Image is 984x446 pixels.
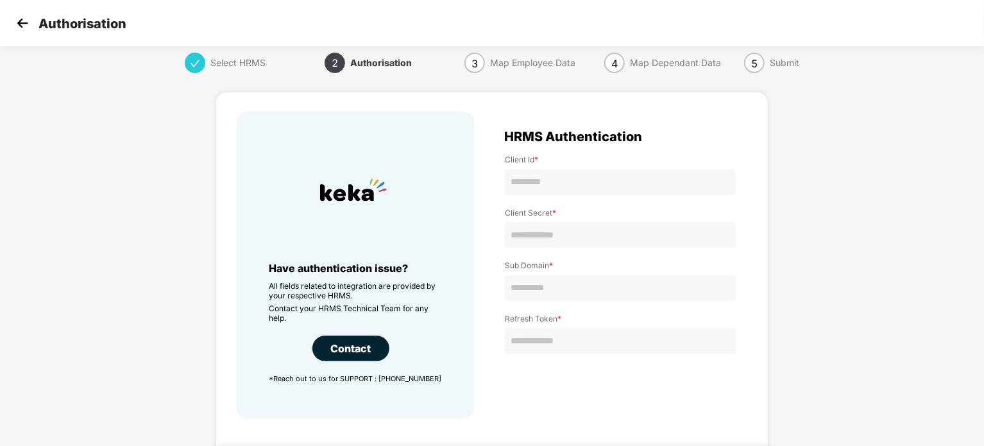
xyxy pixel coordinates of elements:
[190,58,200,69] span: check
[332,56,338,69] span: 2
[611,57,618,70] span: 4
[505,314,736,323] label: Refresh Token
[505,208,736,218] label: Client Secret
[38,16,126,31] p: Authorisation
[312,336,389,361] div: Contact
[350,53,412,73] div: Authorisation
[504,132,642,142] span: HRMS Authentication
[269,262,408,275] span: Have authentication issue?
[505,261,736,270] label: Sub Domain
[490,53,575,73] div: Map Employee Data
[13,13,32,33] img: svg+xml;base64,PHN2ZyB4bWxucz0iaHR0cDovL3d3dy53My5vcmcvMjAwMC9zdmciIHdpZHRoPSIzMCIgaGVpZ2h0PSIzMC...
[307,144,400,236] img: HRMS Company Icon
[770,53,799,73] div: Submit
[269,281,442,300] p: All fields related to integration are provided by your respective HRMS.
[210,53,266,73] div: Select HRMS
[751,57,758,70] span: 5
[269,374,442,383] p: *Reach out to us for SUPPORT : [PHONE_NUMBER]
[471,57,478,70] span: 3
[630,53,721,73] div: Map Dependant Data
[505,155,736,164] label: Client Id
[269,304,442,323] p: Contact your HRMS Technical Team for any help.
